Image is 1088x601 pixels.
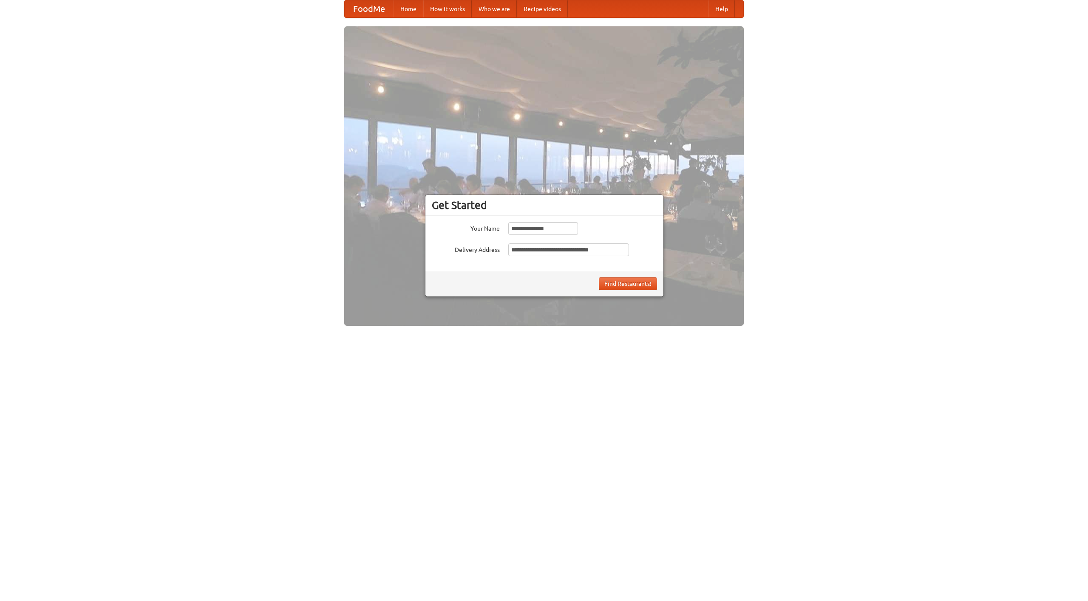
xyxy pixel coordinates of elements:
a: Recipe videos [517,0,568,17]
a: How it works [423,0,472,17]
a: FoodMe [345,0,394,17]
label: Your Name [432,222,500,233]
a: Help [708,0,735,17]
h3: Get Started [432,199,657,212]
button: Find Restaurants! [599,277,657,290]
a: Home [394,0,423,17]
a: Who we are [472,0,517,17]
label: Delivery Address [432,243,500,254]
